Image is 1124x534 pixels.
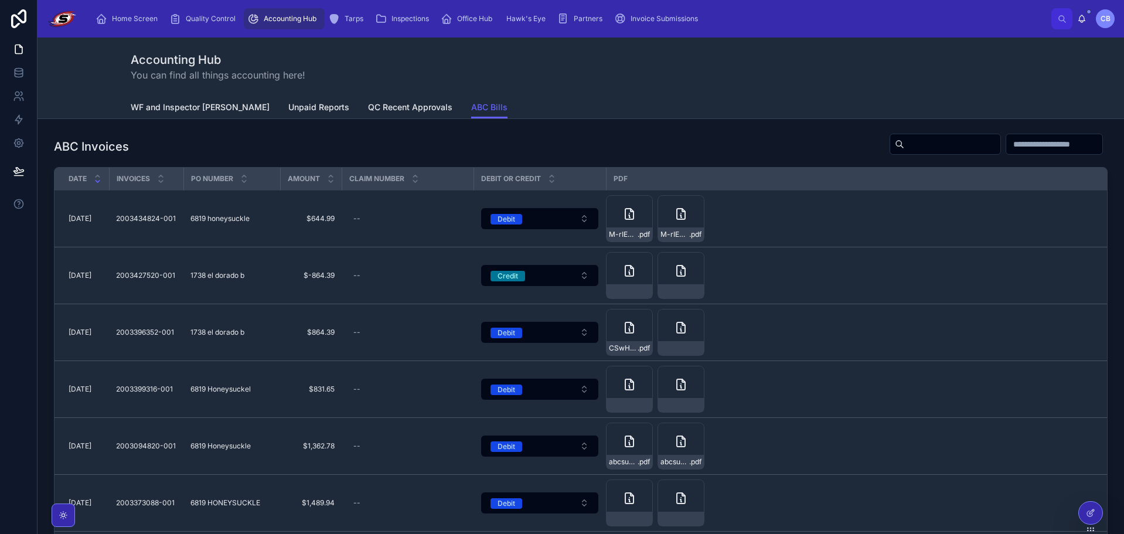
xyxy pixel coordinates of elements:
[244,8,325,29] a: Accounting Hub
[457,14,492,23] span: Office Hub
[506,14,546,23] span: Hawk's Eye
[288,101,349,113] span: Unpaid Reports
[353,385,360,394] div: --
[325,8,372,29] a: Tarps
[190,271,244,280] span: 1738 el dorado b
[131,97,270,120] a: WF and Inspector [PERSON_NAME]
[631,14,698,23] span: Invoice Submissions
[372,8,437,29] a: Inspections
[689,457,701,467] span: .pdf
[353,441,360,451] div: --
[190,385,251,394] span: 6819 Honeysuckel
[264,14,316,23] span: Accounting Hub
[287,214,335,223] span: $644.99
[391,14,429,23] span: Inspections
[349,174,404,183] span: Claim Number
[92,8,166,29] a: Home Screen
[353,498,360,508] div: --
[471,101,507,113] span: ABC Bills
[500,8,554,29] a: Hawk's Eye
[481,492,598,513] button: Select Button
[609,457,638,467] span: abcsupply_2105533-0002_20251007_31341129_14657597758_page1-1
[54,138,129,155] h1: ABC Invoices
[660,230,689,239] span: M-rIENg1WzSG16LTCnBTwIC_ccpE_zqhiVK8xMC7HszzjWG6UEfPYm-MB5iWkXncMZhj39fp6qgIxZ9BHUr3Yfh3S6vTVCIgz...
[689,230,701,239] span: .pdf
[69,328,91,337] span: [DATE]
[481,436,598,457] button: Select Button
[471,97,507,119] a: ABC Bills
[287,441,335,451] span: $1,362.78
[614,174,628,183] span: PDF
[287,385,335,394] span: $831.65
[481,379,598,400] button: Select Button
[287,328,335,337] span: $864.39
[368,97,452,120] a: QC Recent Approvals
[498,271,518,281] div: Credit
[131,52,305,68] h1: Accounting Hub
[116,328,174,337] span: 2003396352-001
[69,498,91,508] span: [DATE]
[87,6,1051,32] div: scrollable content
[1101,14,1111,23] span: CB
[69,441,91,451] span: [DATE]
[481,265,598,286] button: Select Button
[116,271,175,280] span: 2003427520-001
[481,322,598,343] button: Select Button
[116,498,175,508] span: 2003373088-001
[69,174,87,183] span: Date
[190,214,250,223] span: 6819 honeysuckle
[353,328,360,337] div: --
[131,101,270,113] span: WF and Inspector [PERSON_NAME]
[353,271,360,280] div: --
[287,498,335,508] span: $1,489.94
[166,8,244,29] a: Quality Control
[287,271,335,280] span: $-864.39
[69,271,91,280] span: [DATE]
[112,14,158,23] span: Home Screen
[481,208,598,229] button: Select Button
[498,214,515,225] div: Debit
[116,214,176,223] span: 2003434824-001
[638,230,650,239] span: .pdf
[498,498,515,509] div: Debit
[288,174,320,183] span: Amount
[660,457,689,467] span: abcsupply_2105533-0002_20251007_31341129_14657597758_page2-2
[116,385,173,394] span: 2003399316-001
[47,9,78,28] img: App logo
[498,385,515,395] div: Debit
[609,230,638,239] span: M-rIENg1WzSG16LTCnBTwIC_ccpE_zqhiVK8xMC7HszzjWG6UEfPYm-MB5iWkXncMZhj39fp6qgIxZ9BHUr3Yfh3S6vTVCIgz...
[190,328,244,337] span: 1738 el dorado b
[554,8,611,29] a: Partners
[574,14,602,23] span: Partners
[69,214,91,223] span: [DATE]
[353,214,360,223] div: --
[190,498,260,508] span: 6819 HONEYSUCKLE
[481,174,541,183] span: Debit or Credit
[190,441,251,451] span: 6819 Honeysuckle
[498,441,515,452] div: Debit
[131,68,305,82] span: You can find all things accounting here!
[345,14,363,23] span: Tarps
[368,101,452,113] span: QC Recent Approvals
[638,457,650,467] span: .pdf
[288,97,349,120] a: Unpaid Reports
[611,8,706,29] a: Invoice Submissions
[186,14,236,23] span: Quality Control
[498,328,515,338] div: Debit
[117,174,150,183] span: Invoices
[609,343,638,353] span: CSwHmZBbpuDuysFCTpv2GXodqPdcMDNvfHOCV_-jaqkscRvU8T8Tb0On8UBC1u-Zv1vHhx2CCHdl_gA6IUiScjTRRBRmZqo8S...
[69,385,91,394] span: [DATE]
[437,8,500,29] a: Office Hub
[638,343,650,353] span: .pdf
[116,441,176,451] span: 2003094820-001
[191,174,233,183] span: PO Number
